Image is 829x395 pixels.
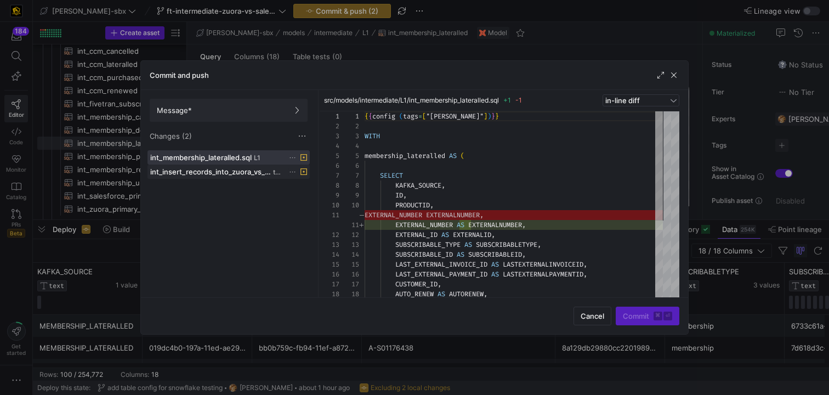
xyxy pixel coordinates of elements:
div: 16 [339,269,359,279]
div: 15 [339,259,359,269]
span: CUSTOMER_ID [395,280,438,289]
div: 17 [320,279,339,289]
div: 5 [320,151,339,161]
span: AS [491,270,499,279]
div: 9 [339,190,359,200]
span: AS [491,260,499,269]
span: SUBSCRIBABLE_ID [395,250,453,259]
span: LAST_EXTERNAL_INVOICE_ID [395,260,487,269]
div: 8 [339,180,359,190]
div: 4 [339,141,359,151]
span: AS [464,240,472,249]
span: config [372,112,395,121]
span: EXTERNAL_ID [395,230,438,239]
span: AS [457,221,464,229]
div: 17 [339,279,359,289]
div: 10 [320,200,339,210]
h3: Commit and push [150,71,209,80]
span: Cancel [581,312,604,320]
span: , [522,221,526,229]
span: , [491,230,495,239]
div: 18 [320,289,339,299]
span: SELECT [380,171,403,180]
span: int_membership_lateralled.sql [150,153,252,162]
span: { [365,112,368,121]
span: Message* [157,106,192,115]
div: 3 [339,131,359,141]
span: [ [422,112,426,121]
span: AS [457,250,464,259]
span: ( [461,151,464,160]
div: 18 [339,289,359,299]
span: -1 [515,96,522,104]
span: } [495,112,499,121]
span: LAST_EXTERNAL_PAYMENT_ID [395,270,487,279]
div: 7 [320,171,339,180]
span: membership_lateralled [365,151,445,160]
div: 1 [320,111,339,121]
span: , [583,260,587,269]
button: Message* [150,99,308,122]
div: 10 [339,200,359,210]
span: AUTORENEW [449,290,484,298]
span: , [522,250,526,259]
div: 3 [320,131,339,141]
div: 1 [339,111,359,121]
div: 11 [339,220,359,230]
span: AUTO_RENEW [395,290,434,298]
span: task [273,168,283,176]
span: , [441,181,445,190]
span: SUBSCRIBABLETYPE [476,240,537,249]
button: Cancel [574,307,611,325]
span: tags [403,112,418,121]
span: } [491,112,495,121]
div: 12 [339,230,359,240]
span: EXTERNALID [453,230,491,239]
span: SUBSCRIBABLE_TYPE [395,240,461,249]
span: AS [441,230,449,239]
div: 11 [320,210,339,220]
div: 7 [339,171,359,180]
span: { [368,112,372,121]
span: ] [484,112,487,121]
button: int_insert_records_into_zuora_vs_salesforce.sqltask [147,165,310,179]
span: , [403,191,407,200]
button: int_membership_lateralled.sqlL1 [147,150,310,165]
span: , [430,201,434,210]
span: "[PERSON_NAME]" [426,112,484,121]
span: LASTEXTERNALINVOICEID [503,260,583,269]
span: EXTERNAL_NUMBER [395,221,453,229]
span: , [583,270,587,279]
span: +1 [503,96,511,104]
div: 9 [320,190,339,200]
span: WITH [365,132,380,140]
div: 2 [320,121,339,131]
span: int_insert_records_into_zuora_vs_salesforce.sql [150,167,271,176]
span: , [537,240,541,249]
span: EXTERNALNUMBER [468,221,522,229]
span: L1 [254,154,260,162]
div: 14 [320,250,339,259]
span: = [418,112,422,121]
span: LASTEXTERNALPAYMENTID [503,270,583,279]
span: , [438,280,441,289]
div: 13 [320,240,339,250]
span: , [484,290,487,298]
div: 13 [339,240,359,250]
span: AS [449,151,457,160]
span: SUBSCRIBABLEID [468,250,522,259]
div: 5 [339,151,359,161]
div: 2 [339,121,359,131]
span: ) [487,112,491,121]
span: ( [399,112,403,121]
span: AS [438,290,445,298]
div: 8 [320,180,339,190]
div: 12 [320,230,339,240]
span: Changes (2) [150,132,192,140]
div: 6 [320,161,339,171]
div: 14 [339,250,359,259]
span: src/models/intermediate/L1/int_membership_lateralled.sql [324,97,499,104]
span: ID [395,191,403,200]
div: 15 [320,259,339,269]
div: 16 [320,269,339,279]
